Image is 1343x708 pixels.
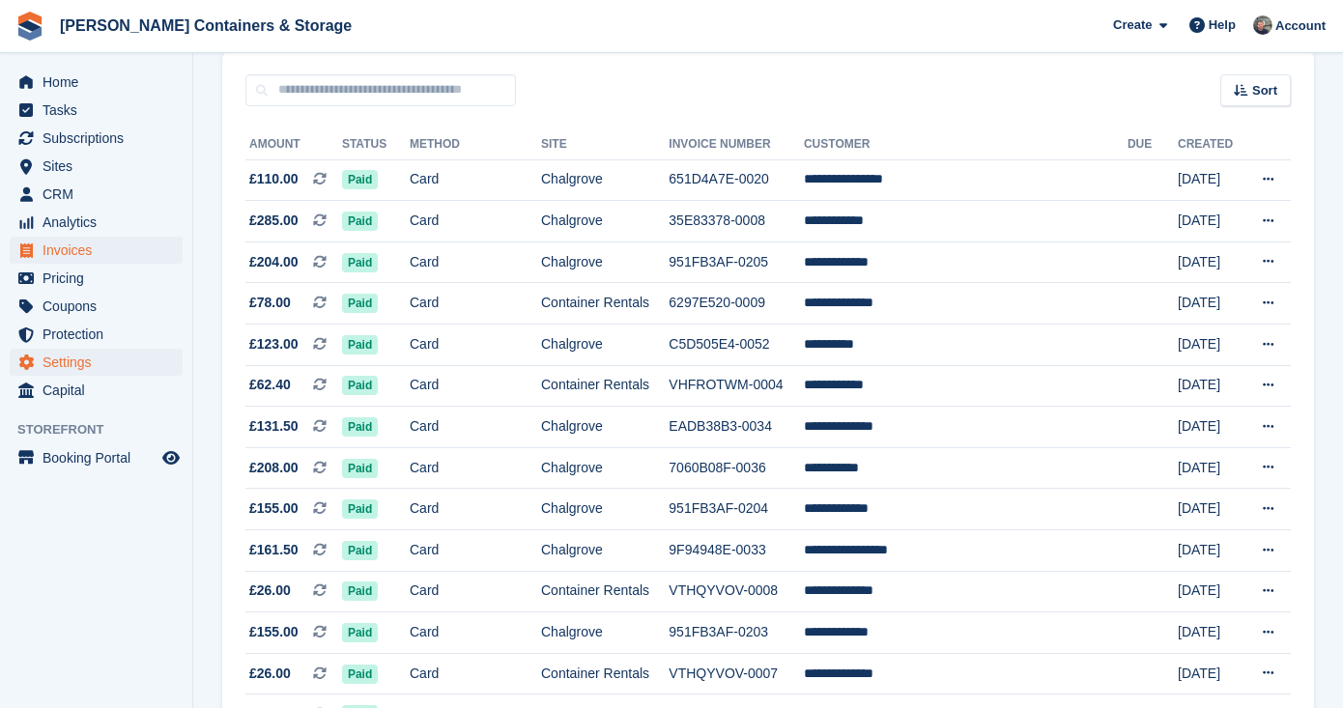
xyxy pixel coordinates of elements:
th: Invoice Number [669,129,804,160]
span: Paid [342,499,378,519]
td: Card [410,653,541,694]
span: £78.00 [249,293,291,313]
a: menu [10,69,183,96]
span: Paid [342,665,378,684]
td: Card [410,241,541,283]
img: Adam Greenhalgh [1253,15,1272,35]
span: £155.00 [249,498,299,519]
span: Settings [43,349,158,376]
span: Analytics [43,209,158,236]
td: Container Rentals [541,571,669,612]
img: stora-icon-8386f47178a22dfd0bd8f6a31ec36ba5ce8667c1dd55bd0f319d3a0aa187defe.svg [15,12,44,41]
td: [DATE] [1178,653,1243,694]
th: Due [1128,129,1178,160]
td: Chalgrove [541,407,669,448]
td: Chalgrove [541,201,669,242]
span: Invoices [43,237,158,264]
a: menu [10,237,183,264]
td: Card [410,447,541,489]
td: VHFROTWM-0004 [669,365,804,407]
span: Paid [342,417,378,437]
td: Chalgrove [541,325,669,366]
td: Chalgrove [541,612,669,654]
td: 6297E520-0009 [669,283,804,325]
td: Chalgrove [541,447,669,489]
td: 951FB3AF-0205 [669,241,804,283]
span: Paid [342,294,378,313]
td: 9F94948E-0033 [669,530,804,572]
a: menu [10,321,183,348]
span: CRM [43,181,158,208]
span: £26.00 [249,581,291,601]
td: Card [410,325,541,366]
td: [DATE] [1178,612,1243,654]
span: Paid [342,212,378,231]
th: Method [410,129,541,160]
td: [DATE] [1178,447,1243,489]
td: VTHQYVOV-0007 [669,653,804,694]
td: Card [410,201,541,242]
span: Protection [43,321,158,348]
span: £110.00 [249,169,299,189]
td: Card [410,365,541,407]
span: Paid [342,541,378,560]
td: [DATE] [1178,407,1243,448]
td: [DATE] [1178,571,1243,612]
a: menu [10,97,183,124]
a: Preview store [159,446,183,469]
span: Paid [342,459,378,478]
a: menu [10,153,183,180]
span: £26.00 [249,664,291,684]
span: Help [1209,15,1236,35]
span: Home [43,69,158,96]
span: Sites [43,153,158,180]
td: Card [410,489,541,530]
a: menu [10,265,183,292]
span: Paid [342,170,378,189]
span: Paid [342,253,378,272]
a: menu [10,377,183,404]
td: Container Rentals [541,653,669,694]
span: Paid [342,623,378,642]
th: Amount [245,129,342,160]
span: £204.00 [249,252,299,272]
a: menu [10,209,183,236]
span: Booking Portal [43,444,158,471]
td: Card [410,530,541,572]
td: VTHQYVOV-0008 [669,571,804,612]
span: Paid [342,581,378,601]
td: [DATE] [1178,365,1243,407]
td: Container Rentals [541,365,669,407]
span: Sort [1252,81,1277,100]
span: Capital [43,377,158,404]
span: Account [1275,16,1326,36]
td: 7060B08F-0036 [669,447,804,489]
a: [PERSON_NAME] Containers & Storage [52,10,359,42]
td: Card [410,407,541,448]
th: Site [541,129,669,160]
td: Card [410,159,541,201]
td: [DATE] [1178,283,1243,325]
span: Coupons [43,293,158,320]
td: Chalgrove [541,530,669,572]
td: Chalgrove [541,159,669,201]
span: Tasks [43,97,158,124]
span: £123.00 [249,334,299,354]
td: EADB38B3-0034 [669,407,804,448]
span: £155.00 [249,622,299,642]
td: Card [410,571,541,612]
td: Card [410,612,541,654]
td: 35E83378-0008 [669,201,804,242]
td: C5D505E4-0052 [669,325,804,366]
td: Container Rentals [541,283,669,325]
a: menu [10,349,183,376]
a: menu [10,125,183,152]
span: Paid [342,335,378,354]
td: [DATE] [1178,325,1243,366]
td: 951FB3AF-0204 [669,489,804,530]
span: Pricing [43,265,158,292]
a: menu [10,293,183,320]
td: [DATE] [1178,489,1243,530]
span: £62.40 [249,375,291,395]
td: 951FB3AF-0203 [669,612,804,654]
